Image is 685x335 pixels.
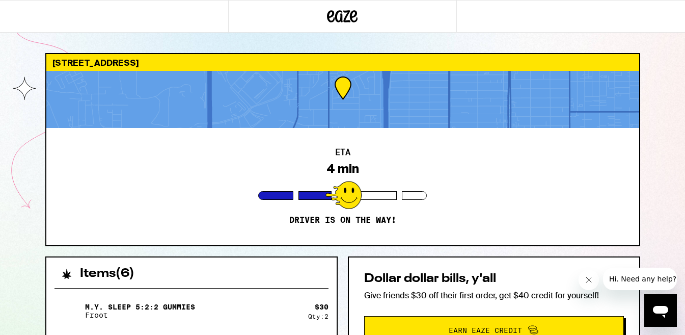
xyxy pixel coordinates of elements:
h2: Dollar dollar bills, y'all [364,273,624,285]
div: 4 min [326,162,359,176]
img: M.Y. SLEEP 5:2:2 Gummies [54,297,83,325]
iframe: Close message [579,270,599,290]
p: Give friends $30 off their first order, get $40 credit for yourself! [364,290,624,301]
div: Qty: 2 [308,313,328,320]
iframe: Message from company [603,268,677,290]
p: Froot [85,311,195,319]
p: M.Y. SLEEP 5:2:2 Gummies [85,303,195,311]
iframe: Button to launch messaging window [644,294,677,327]
h2: Items ( 6 ) [80,268,134,280]
div: $ 30 [315,303,328,311]
div: [STREET_ADDRESS] [46,54,639,71]
p: Driver is on the way! [289,215,396,225]
span: Earn Eaze Credit [449,327,522,334]
h2: ETA [335,148,350,157]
